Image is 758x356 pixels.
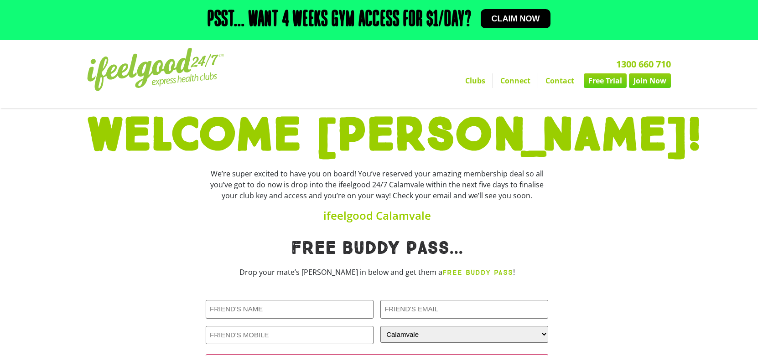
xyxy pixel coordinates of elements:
[616,58,671,70] a: 1300 660 710
[87,113,671,159] h1: WELCOME [PERSON_NAME]!
[584,73,627,88] a: Free Trial
[380,300,548,319] input: FRIEND'S EMAIL
[629,73,671,88] a: Join Now
[206,210,548,221] h4: ifeelgood Calamvale
[206,168,548,201] div: We’re super excited to have you on board! You’ve reserved your amazing membership deal so all you...
[481,9,551,28] a: Claim now
[492,15,540,23] span: Claim now
[206,326,374,345] input: FRIEND'S MOBILE
[295,73,671,88] nav: Menu
[206,300,374,319] input: FRIEND'S NAME
[206,267,548,278] p: Drop your mate’s [PERSON_NAME] in below and get them a !
[458,73,493,88] a: Clubs
[206,239,548,258] h1: Free Buddy pass...
[493,73,538,88] a: Connect
[442,268,513,277] strong: FREE BUDDY PASS
[208,9,472,31] h2: Psst... Want 4 weeks gym access for $1/day?
[538,73,581,88] a: Contact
